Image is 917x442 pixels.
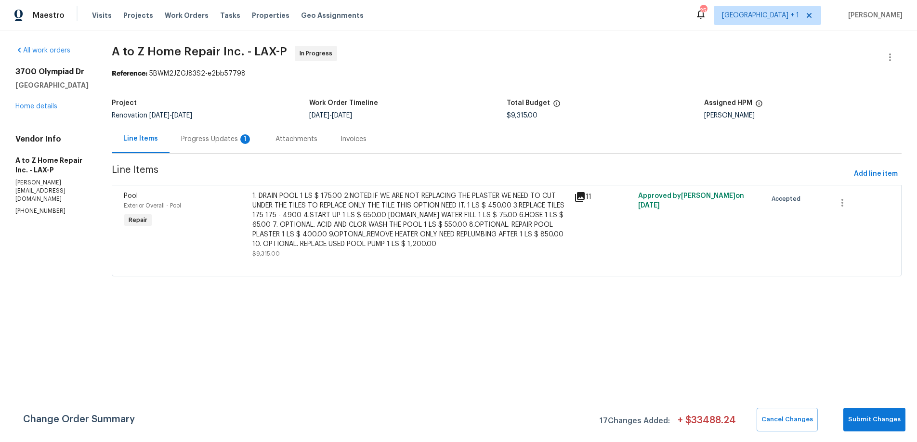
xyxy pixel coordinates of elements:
[181,134,252,144] div: Progress Updates
[772,194,804,204] span: Accepted
[240,134,250,144] div: 1
[112,70,147,77] b: Reference:
[149,112,192,119] span: -
[15,179,89,203] p: [PERSON_NAME][EMAIL_ADDRESS][DOMAIN_NAME]
[704,100,752,106] h5: Assigned HPM
[15,134,89,144] h4: Vendor Info
[15,207,89,215] p: [PHONE_NUMBER]
[309,112,352,119] span: -
[507,100,550,106] h5: Total Budget
[638,202,660,209] span: [DATE]
[309,112,329,119] span: [DATE]
[15,47,70,54] a: All work orders
[700,6,707,15] div: 25
[507,112,537,119] span: $9,315.00
[15,156,89,175] h5: A to Z Home Repair Inc. - LAX-P
[125,215,151,225] span: Repair
[755,100,763,112] span: The hpm assigned to this work order.
[123,11,153,20] span: Projects
[704,112,902,119] div: [PERSON_NAME]
[112,69,902,78] div: 5BWM2JZGJ83S2-e2bb57798
[332,112,352,119] span: [DATE]
[574,191,632,203] div: 11
[15,80,89,90] h5: [GEOGRAPHIC_DATA]
[172,112,192,119] span: [DATE]
[300,49,336,58] span: In Progress
[149,112,170,119] span: [DATE]
[309,100,378,106] h5: Work Order Timeline
[252,191,568,249] div: 1. DRAIN POOL 1 LS $ 175.00 2.NOTED.IF WE ARE NOT REPLACING THE PLASTER WE NEED TO CUT UNDER THE ...
[341,134,367,144] div: Invoices
[112,165,850,183] span: Line Items
[124,203,181,208] span: Exterior Overall - Pool
[722,11,799,20] span: [GEOGRAPHIC_DATA] + 1
[92,11,112,20] span: Visits
[112,46,287,57] span: A to Z Home Repair Inc. - LAX-P
[638,193,744,209] span: Approved by [PERSON_NAME] on
[854,168,898,180] span: Add line item
[850,165,902,183] button: Add line item
[301,11,364,20] span: Geo Assignments
[123,134,158,143] div: Line Items
[112,112,192,119] span: Renovation
[844,11,903,20] span: [PERSON_NAME]
[220,12,240,19] span: Tasks
[165,11,209,20] span: Work Orders
[15,103,57,110] a: Home details
[112,100,137,106] h5: Project
[124,193,138,199] span: Pool
[33,11,65,20] span: Maestro
[553,100,561,112] span: The total cost of line items that have been proposed by Opendoor. This sum includes line items th...
[252,11,289,20] span: Properties
[275,134,317,144] div: Attachments
[15,67,89,77] h2: 3700 Olympiad Dr
[252,251,280,257] span: $9,315.00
